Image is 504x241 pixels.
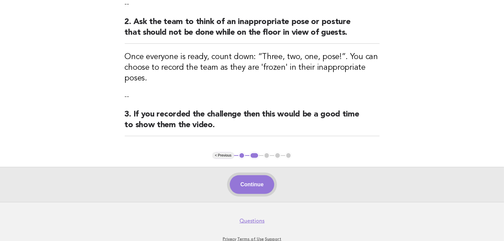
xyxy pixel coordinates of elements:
[239,218,265,224] a: Questions
[125,109,380,136] h2: 3. If you recorded the challenge then this would be a good time to show them the video.
[125,52,380,84] h3: Once everyone is ready, count down: “Three, two, one, pose!”. You can choose to record the team a...
[212,152,234,159] button: < Previous
[125,17,380,44] h2: 2. Ask the team to think of an inappropriate pose or posture that should not be done while on the...
[230,175,274,194] button: Continue
[238,152,245,159] button: 1
[125,92,380,101] p: --
[249,152,259,159] button: 2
